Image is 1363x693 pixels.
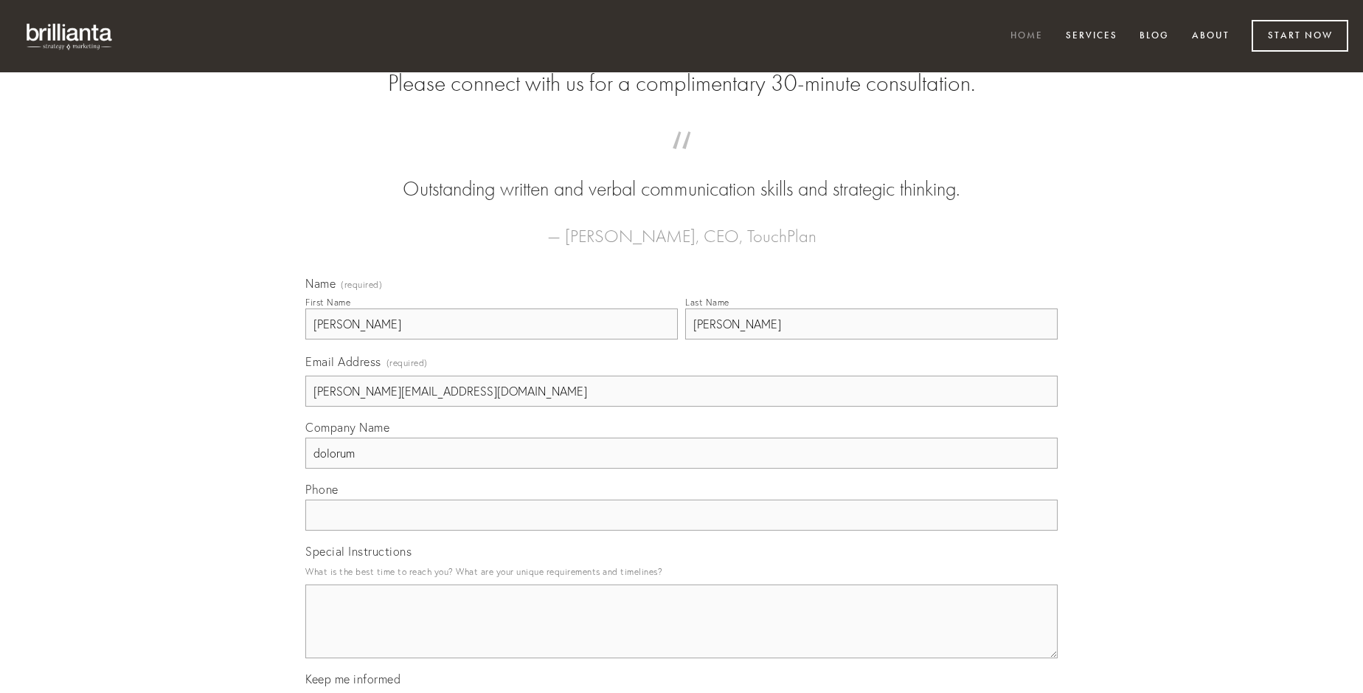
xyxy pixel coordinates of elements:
[329,146,1034,204] blockquote: Outstanding written and verbal communication skills and strategic thinking.
[305,297,350,308] div: First Name
[685,297,729,308] div: Last Name
[329,146,1034,175] span: “
[1252,20,1348,52] a: Start Now
[386,353,428,373] span: (required)
[305,562,1058,582] p: What is the best time to reach you? What are your unique requirements and timelines?
[1182,24,1239,49] a: About
[341,280,382,289] span: (required)
[15,15,125,58] img: brillianta - research, strategy, marketing
[1130,24,1179,49] a: Blog
[305,276,336,291] span: Name
[1001,24,1052,49] a: Home
[1056,24,1127,49] a: Services
[305,482,339,497] span: Phone
[305,420,389,435] span: Company Name
[305,69,1058,97] h2: Please connect with us for a complimentary 30-minute consultation.
[305,354,381,369] span: Email Address
[305,544,412,559] span: Special Instructions
[329,204,1034,251] figcaption: — [PERSON_NAME], CEO, TouchPlan
[305,672,400,686] span: Keep me informed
